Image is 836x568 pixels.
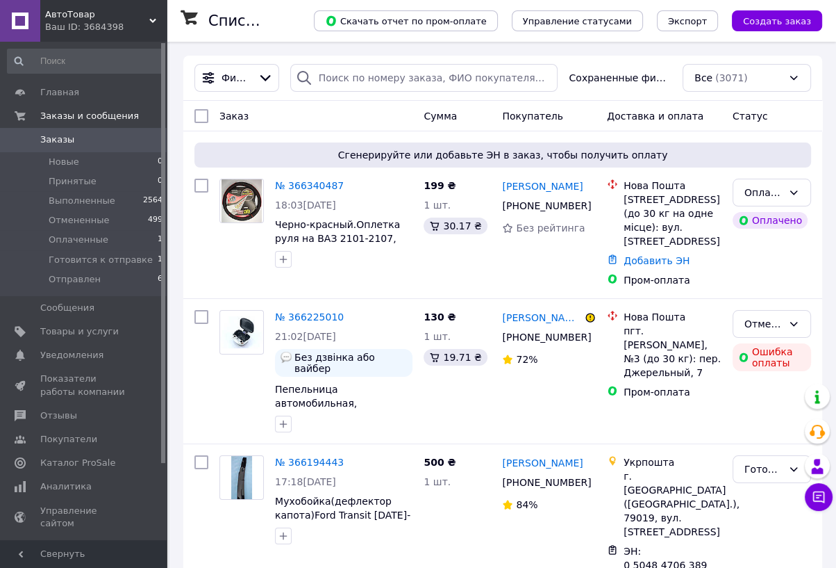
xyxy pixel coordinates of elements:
div: [STREET_ADDRESS] (до 30 кг на одне місце): вул. [STREET_ADDRESS] [624,193,721,248]
span: Заказ [219,111,249,122]
div: 19.71 ₴ [424,349,487,366]
span: Принятые [49,175,97,188]
a: Создать заказ [718,15,822,26]
span: 130 ₴ [424,311,455,323]
div: пгт. [PERSON_NAME], №3 (до 30 кг): пер. Джерельный, 7 [624,324,721,380]
span: Сумма [424,111,457,122]
div: Пром-оплата [624,273,721,287]
span: 18:03[DATE] [275,200,336,211]
a: Мухобойка(дефлектор капота)Ford Transit [DATE]-[DATE] г [275,496,410,535]
span: Экспорт [668,16,707,26]
span: 0 [158,175,162,188]
span: Отмененные [49,214,109,227]
div: г. [GEOGRAPHIC_DATA] ([GEOGRAPHIC_DATA].), 79019, вул. [STREET_ADDRESS] [624,469,721,539]
span: Главная [40,86,79,99]
span: Отправлен [49,273,101,286]
h1: Список заказов [208,13,328,29]
span: Без дзвінка або вайбер [294,352,407,374]
span: Заказы и сообщения [40,110,139,122]
a: [PERSON_NAME] [502,179,583,193]
span: Товары и услуги [40,325,119,338]
a: Фото товару [219,179,264,223]
a: № 366340487 [275,180,344,191]
div: Ваш ID: 3684398 [45,21,167,33]
span: Аналитика [40,480,92,493]
a: № 366225010 [275,311,344,323]
img: Фото товару [231,456,251,499]
span: Заказы [40,133,74,146]
span: Без рейтинга [516,222,585,234]
button: Управление статусами [512,10,643,31]
span: 17:18[DATE] [275,476,336,487]
a: Фото товару [219,455,264,500]
span: 0 [158,156,162,168]
span: Управление сайтом [40,505,128,530]
span: (3071) [715,72,748,83]
span: 1 [158,254,162,266]
div: Ошибка оплаты [733,343,811,371]
input: Поиск [7,49,164,74]
div: Укрпошта [624,455,721,469]
span: 2564 [143,195,162,207]
span: Управление статусами [523,16,632,26]
span: 6 [158,273,162,286]
a: [PERSON_NAME] [502,456,583,470]
span: 1 шт. [424,331,451,342]
span: 199 ₴ [424,180,455,191]
div: Отменен [744,316,783,332]
button: Создать заказ [732,10,822,31]
span: 499 [148,214,162,227]
span: 1 [158,234,162,246]
div: Пром-оплата [624,385,721,399]
div: Нова Пошта [624,179,721,193]
img: Фото товару [221,179,262,222]
span: Все [694,71,712,85]
img: :speech_balloon: [281,352,292,363]
span: 72% [516,354,537,365]
span: 21:02[DATE] [275,331,336,342]
button: Экспорт [657,10,718,31]
span: Отзывы [40,409,77,422]
a: Добавить ЭН [624,255,689,266]
div: [PHONE_NUMBER] [499,196,585,216]
span: Скачать отчет по пром-оплате [325,15,487,27]
div: [PHONE_NUMBER] [499,473,585,492]
div: Нова Пошта [624,310,721,324]
div: Готовится к отправке [744,462,783,477]
span: Фильтры [221,71,252,85]
span: АвтоТовар [45,8,149,21]
span: Сохраненные фильтры: [569,71,671,85]
span: Новые [49,156,79,168]
span: 84% [516,499,537,510]
span: Доставка и оплата [607,111,703,122]
input: Поиск по номеру заказа, ФИО покупателя, номеру телефона, Email, номеру накладной [290,64,558,92]
div: [PHONE_NUMBER] [499,327,585,347]
div: 30.17 ₴ [424,218,487,234]
span: Выполненные [49,195,115,207]
span: Сгенерируйте или добавьте ЭН в заказ, чтобы получить оплату [200,148,805,162]
a: Пепельница автомобильная, универсальная с неоновой подсветкой [275,384,387,437]
span: Статус [733,111,768,122]
span: Уведомления [40,349,103,362]
a: [PERSON_NAME] [502,311,582,325]
span: Покупатель [502,111,563,122]
button: Чат с покупателем [805,483,833,511]
span: 500 ₴ [424,457,455,468]
span: Оплаченные [49,234,108,246]
span: Показатели работы компании [40,373,128,398]
div: Оплаченный [744,185,783,200]
span: Готовится к отправке [49,254,153,266]
button: Скачать отчет по пром-оплате [314,10,498,31]
a: Черно-красный.Оплетка руля на ВАЗ 2101-2107, НИВА, [PERSON_NAME], Москвич, иномарки.Размер L 39-4... [275,219,400,300]
img: Фото товару [220,316,263,349]
span: 1 шт. [424,476,451,487]
span: Каталог ProSale [40,457,115,469]
span: Создать заказ [743,16,811,26]
span: Сообщения [40,302,94,314]
a: Фото товару [219,310,264,355]
a: № 366194443 [275,457,344,468]
span: 1 шт. [424,200,451,211]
